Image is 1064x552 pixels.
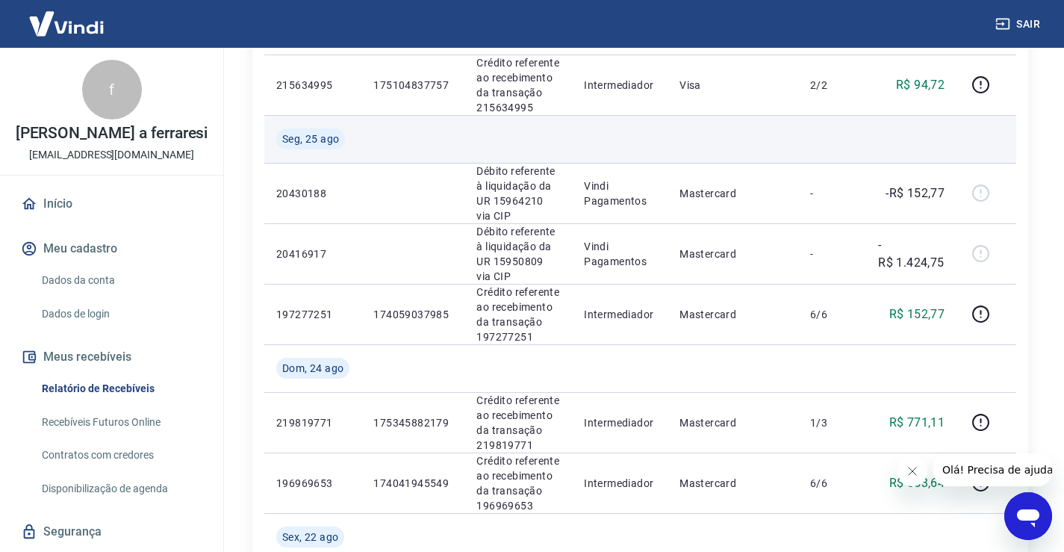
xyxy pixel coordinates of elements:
[373,476,452,491] p: 174041945549
[18,187,205,220] a: Início
[9,10,125,22] span: Olá! Precisa de ajuda?
[584,415,656,430] p: Intermediador
[810,186,854,201] p: -
[679,78,786,93] p: Visa
[276,246,349,261] p: 20416917
[36,440,205,471] a: Contratos com credores
[878,236,945,272] p: -R$ 1.424,75
[896,76,945,94] p: R$ 94,72
[584,179,656,208] p: Vindi Pagamentos
[276,307,349,322] p: 197277251
[889,474,945,492] p: R$ 653,64
[18,1,115,46] img: Vindi
[992,10,1046,38] button: Sair
[933,453,1052,486] iframe: Mensagem da empresa
[276,78,349,93] p: 215634995
[886,184,945,202] p: -R$ 152,77
[18,341,205,373] button: Meus recebíveis
[282,530,338,545] span: Sex, 22 ago
[584,239,656,269] p: Vindi Pagamentos
[36,373,205,404] a: Relatório de Recebíveis
[810,415,854,430] p: 1/3
[476,285,560,344] p: Crédito referente ao recebimento da transação 197277251
[36,299,205,329] a: Dados de login
[476,164,560,223] p: Débito referente à liquidação da UR 15964210 via CIP
[476,393,560,453] p: Crédito referente ao recebimento da transação 219819771
[810,246,854,261] p: -
[584,307,656,322] p: Intermediador
[36,407,205,438] a: Recebíveis Futuros Online
[476,453,560,513] p: Crédito referente ao recebimento da transação 196969653
[18,515,205,548] a: Segurança
[282,361,343,376] span: Dom, 24 ago
[1004,492,1052,540] iframe: Botão para abrir a janela de mensagens
[36,265,205,296] a: Dados da conta
[373,415,452,430] p: 175345882179
[82,60,142,120] div: f
[889,306,945,323] p: R$ 152,77
[889,414,945,432] p: R$ 771,11
[679,476,786,491] p: Mastercard
[476,55,560,115] p: Crédito referente ao recebimento da transação 215634995
[584,476,656,491] p: Intermediador
[276,415,349,430] p: 219819771
[276,186,349,201] p: 20430188
[18,232,205,265] button: Meu cadastro
[679,307,786,322] p: Mastercard
[276,476,349,491] p: 196969653
[810,78,854,93] p: 2/2
[16,125,208,141] p: [PERSON_NAME] a ferraresi
[679,186,786,201] p: Mastercard
[476,224,560,284] p: Débito referente à liquidação da UR 15950809 via CIP
[897,456,927,486] iframe: Fechar mensagem
[373,78,452,93] p: 175104837757
[679,246,786,261] p: Mastercard
[29,147,194,163] p: [EMAIL_ADDRESS][DOMAIN_NAME]
[373,307,452,322] p: 174059037985
[282,131,339,146] span: Seg, 25 ago
[584,78,656,93] p: Intermediador
[810,476,854,491] p: 6/6
[679,415,786,430] p: Mastercard
[810,307,854,322] p: 6/6
[36,474,205,504] a: Disponibilização de agenda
